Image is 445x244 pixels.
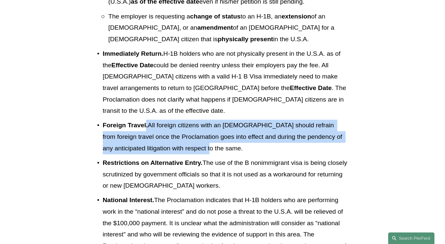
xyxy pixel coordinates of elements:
p: The employer is requesting a to an H-1B, an of an [DEMOGRAPHIC_DATA], or an of an [DEMOGRAPHIC_DA... [108,11,348,45]
p: All foreign citizens with an [DEMOGRAPHIC_DATA] should refrain from foreign travel once the Procl... [103,120,348,154]
strong: Immediately Return. [103,50,164,57]
strong: National Interest. [103,197,154,203]
strong: Effective Date [290,84,332,91]
strong: Foreign Travel. [103,122,148,129]
strong: extension [281,13,311,20]
p: The use of the B nonimmigrant visa is being closely scrutinized by government officials so that i... [103,157,348,192]
strong: Effective Date [111,62,153,69]
p: H-1B holders who are not physically present in the U.S.A. as of the could be denied reentry unles... [103,48,348,117]
strong: physically present [218,36,273,43]
strong: amendment [197,24,233,31]
strong: Restrictions on Alternative Entry. [103,159,203,166]
strong: change of status [190,13,241,20]
a: Search this site [388,232,434,244]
